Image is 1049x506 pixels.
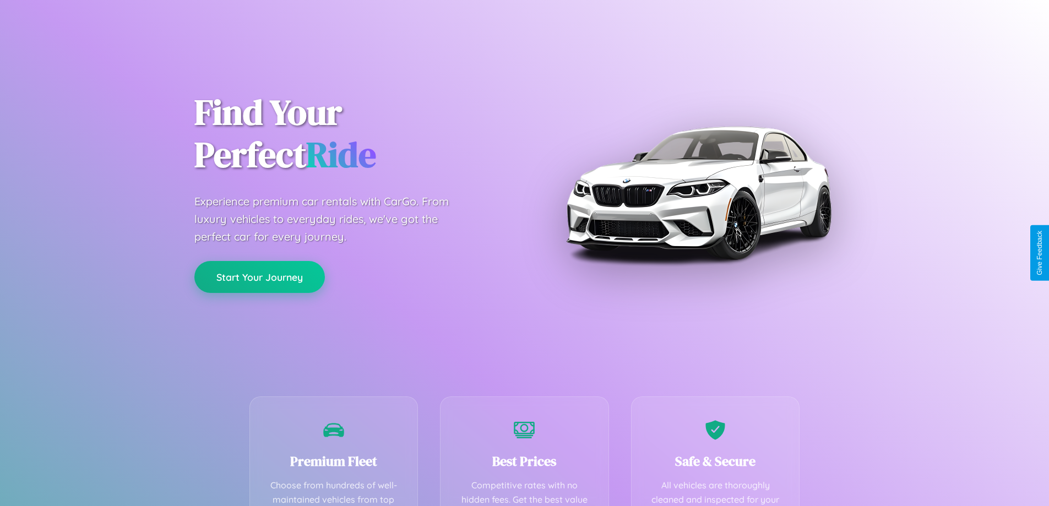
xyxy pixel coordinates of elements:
h3: Safe & Secure [648,452,783,470]
p: Experience premium car rentals with CarGo. From luxury vehicles to everyday rides, we've got the ... [194,193,470,246]
h3: Premium Fleet [267,452,401,470]
span: Ride [306,130,376,178]
h3: Best Prices [457,452,592,470]
img: Premium BMW car rental vehicle [561,55,836,330]
div: Give Feedback [1036,231,1043,275]
h1: Find Your Perfect [194,91,508,176]
button: Start Your Journey [194,261,325,293]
